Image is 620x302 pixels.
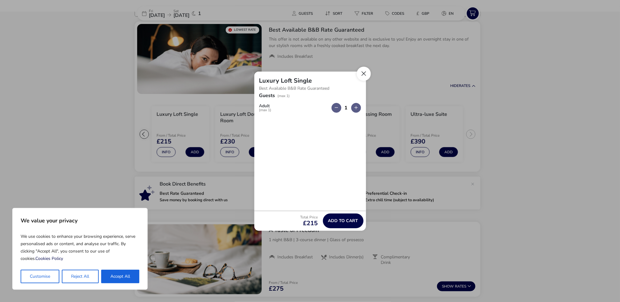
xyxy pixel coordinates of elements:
[259,92,275,106] h2: Guests
[21,230,139,265] p: We use cookies to enhance your browsing experience, serve personalised ads or content, and analys...
[323,214,364,228] button: Add to cart
[62,270,98,283] button: Reject All
[21,270,59,283] button: Customise
[259,84,361,93] p: Best Available B&B Rate Guaranteed
[101,270,139,283] button: Accept All
[328,218,358,223] span: Add to cart
[300,215,318,219] p: Total Price
[12,208,148,290] div: We value your privacy
[35,256,63,261] a: Cookies Policy
[357,67,371,81] button: Close
[259,104,276,112] label: Adult
[259,108,272,112] span: (max 1)
[300,220,318,226] span: £215
[21,214,139,227] p: We value your privacy
[278,93,290,98] span: (max 1)
[259,76,312,85] h2: Luxury Loft Single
